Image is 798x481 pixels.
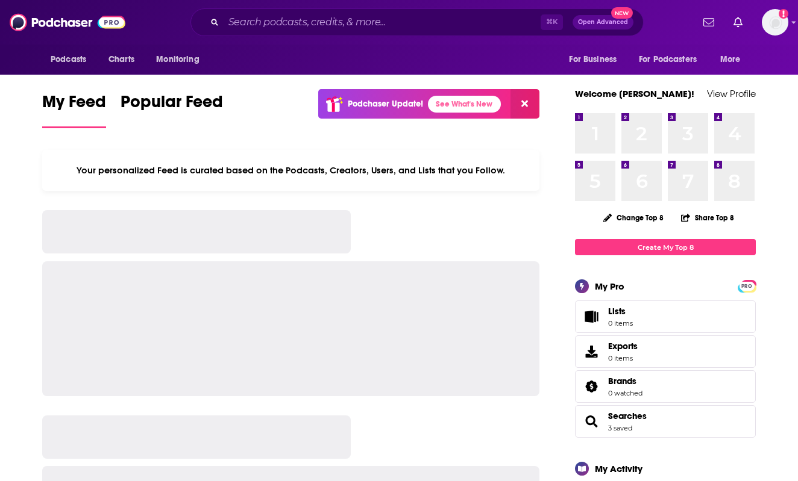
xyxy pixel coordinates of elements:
[740,282,754,291] span: PRO
[608,319,633,327] span: 0 items
[10,11,125,34] img: Podchaser - Follow, Share and Rate Podcasts
[121,92,223,128] a: Popular Feed
[608,341,638,352] span: Exports
[608,306,626,317] span: Lists
[595,281,624,292] div: My Pro
[573,15,633,29] button: Open AdvancedNew
[631,48,714,71] button: open menu
[121,92,223,119] span: Popular Feed
[579,343,603,360] span: Exports
[224,13,541,32] input: Search podcasts, credits, & more...
[699,12,719,33] a: Show notifications dropdown
[541,14,563,30] span: ⌘ K
[42,150,539,191] div: Your personalized Feed is curated based on the Podcasts, Creators, Users, and Lists that you Follow.
[579,378,603,395] a: Brands
[428,96,501,113] a: See What's New
[101,48,142,71] a: Charts
[575,335,756,368] a: Exports
[596,210,671,225] button: Change Top 8
[762,9,788,36] button: Show profile menu
[740,281,754,290] a: PRO
[608,424,632,432] a: 3 saved
[575,405,756,438] span: Searches
[762,9,788,36] span: Logged in as maiak
[348,99,423,109] p: Podchaser Update!
[42,48,102,71] button: open menu
[608,411,647,421] a: Searches
[42,92,106,128] a: My Feed
[720,51,741,68] span: More
[608,376,636,386] span: Brands
[579,308,603,325] span: Lists
[575,300,756,333] a: Lists
[608,376,642,386] a: Brands
[595,463,642,474] div: My Activity
[608,306,633,317] span: Lists
[707,88,756,99] a: View Profile
[608,354,638,362] span: 0 items
[190,8,644,36] div: Search podcasts, credits, & more...
[561,48,632,71] button: open menu
[579,413,603,430] a: Searches
[762,9,788,36] img: User Profile
[156,51,199,68] span: Monitoring
[608,389,642,397] a: 0 watched
[779,9,788,19] svg: Add a profile image
[680,206,735,229] button: Share Top 8
[575,88,694,99] a: Welcome [PERSON_NAME]!
[42,92,106,119] span: My Feed
[729,12,747,33] a: Show notifications dropdown
[148,48,215,71] button: open menu
[569,51,617,68] span: For Business
[578,19,628,25] span: Open Advanced
[575,239,756,255] a: Create My Top 8
[712,48,756,71] button: open menu
[51,51,86,68] span: Podcasts
[575,370,756,403] span: Brands
[611,7,633,19] span: New
[639,51,697,68] span: For Podcasters
[108,51,134,68] span: Charts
